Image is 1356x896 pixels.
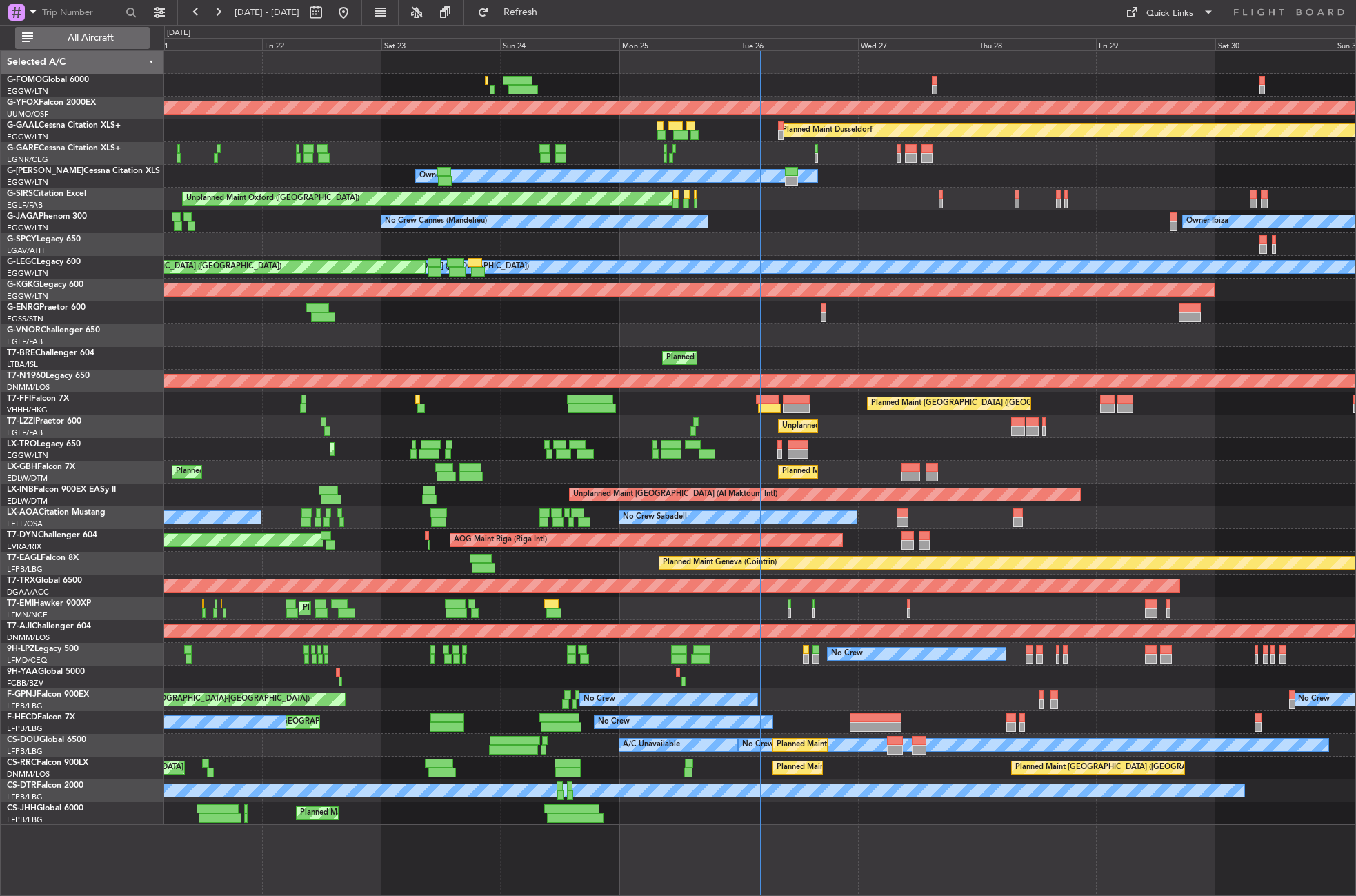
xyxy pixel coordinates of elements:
a: LFMD/CEQ [7,655,47,666]
span: 9H-LPZ [7,645,34,653]
div: Owner [419,166,443,186]
div: Sat 23 [381,38,501,50]
a: LGAV/ATH [7,246,44,256]
span: T7-LZZI [7,417,35,426]
span: T7-EMI [7,599,34,608]
span: T7-AJI [7,622,32,630]
a: EGGW/LTN [7,177,48,188]
div: Unplanned Maint Oxford ([GEOGRAPHIC_DATA]) [186,188,359,209]
a: T7-TRXGlobal 6500 [7,577,82,585]
a: VHHH/HKG [7,405,48,415]
a: T7-LZZIPraetor 600 [7,417,81,426]
a: LFMN/NCE [7,610,48,620]
a: UUMO/OSF [7,109,48,119]
span: G-GAAL [7,121,39,130]
span: G-[PERSON_NAME] [7,167,83,175]
div: AOG Maint Hyères ([GEOGRAPHIC_DATA]-[GEOGRAPHIC_DATA]) [77,689,310,710]
a: DNMM/LOS [7,382,50,392]
span: G-JAGA [7,212,39,221]
a: CS-RRCFalcon 900LX [7,759,88,767]
a: EGLF/FAB [7,428,43,438]
div: No Crew [742,735,774,755]
span: LX-AOA [7,508,39,517]
a: EGNR/CEG [7,155,48,165]
span: CS-DTR [7,781,37,790]
span: Refresh [492,8,550,17]
div: Planned Maint Dusseldorf [782,120,873,141]
span: CS-DOU [7,736,39,744]
div: Planned Maint Warsaw ([GEOGRAPHIC_DATA]) [666,348,832,368]
div: No Crew Sabadell [623,507,687,528]
span: LX-INB [7,486,34,494]
a: DNMM/LOS [7,769,50,779]
a: LFPB/LBG [7,792,43,802]
div: A/C Unavailable [623,735,680,755]
span: G-KGKG [7,281,39,289]
span: G-VNOR [7,326,41,335]
a: 9H-YAAGlobal 5000 [7,668,85,676]
a: T7-EAGLFalcon 8X [7,554,79,562]
span: T7-BRE [7,349,35,357]
a: EGSS/STN [7,314,43,324]
div: Thu 28 [977,38,1096,50]
span: CS-JHH [7,804,37,813]
span: G-FOMO [7,76,42,84]
a: DNMM/LOS [7,633,50,643]
a: G-GAALCessna Citation XLS+ [7,121,121,130]
div: Fri 22 [262,38,381,50]
a: G-LEGCLegacy 600 [7,258,81,266]
span: [DATE] - [DATE] [235,6,299,19]
a: DGAA/ACC [7,587,49,597]
div: Planned Maint Nice ([GEOGRAPHIC_DATA]) [782,461,936,482]
div: Planned Maint [GEOGRAPHIC_DATA] ([GEOGRAPHIC_DATA]) [777,735,994,755]
a: CS-JHHGlobal 6000 [7,804,83,813]
a: F-GPNJFalcon 900EX [7,690,89,699]
a: EDLW/DTM [7,473,48,484]
a: LX-INBFalcon 900EX EASy II [7,486,116,494]
div: Planned Maint [GEOGRAPHIC_DATA] ([GEOGRAPHIC_DATA] Intl) [871,393,1101,414]
span: G-GARE [7,144,39,152]
a: EGGW/LTN [7,86,48,97]
a: G-ENRGPraetor 600 [7,303,86,312]
input: Trip Number [42,2,121,23]
div: AOG Maint Riga (Riga Intl) [454,530,547,550]
a: EGGW/LTN [7,450,48,461]
div: Unplanned Maint [GEOGRAPHIC_DATA] (Al Maktoum Intl) [573,484,777,505]
div: Unplanned Maint [GEOGRAPHIC_DATA] ([GEOGRAPHIC_DATA]) [782,416,1009,437]
a: LFPB/LBG [7,815,43,825]
a: EGLF/FAB [7,200,43,210]
div: Thu 21 [143,38,262,50]
a: EGGW/LTN [7,132,48,142]
a: F-HECDFalcon 7X [7,713,75,721]
a: LTBA/ISL [7,359,38,370]
a: LFPB/LBG [7,724,43,734]
span: G-SIRS [7,190,33,198]
span: G-SPCY [7,235,37,243]
div: Planned Maint [GEOGRAPHIC_DATA] ([GEOGRAPHIC_DATA]) [64,257,281,277]
span: T7-FFI [7,395,31,403]
div: No Crew [584,689,615,710]
a: T7-EMIHawker 900XP [7,599,91,608]
button: All Aircraft [15,27,150,49]
a: EVRA/RIX [7,541,41,552]
a: EGGW/LTN [7,291,48,301]
a: G-JAGAPhenom 300 [7,212,87,221]
span: T7-DYN [7,531,38,539]
span: LX-TRO [7,440,37,448]
a: LFPB/LBG [7,746,43,757]
span: F-GPNJ [7,690,37,699]
a: LELL/QSA [7,519,43,529]
a: T7-BREChallenger 604 [7,349,94,357]
a: FCBB/BZV [7,678,43,688]
span: All Aircraft [36,33,146,43]
div: Owner Ibiza [1186,211,1228,232]
a: LX-TROLegacy 650 [7,440,81,448]
div: Planned Maint Chester [303,598,382,619]
a: G-[PERSON_NAME]Cessna Citation XLS [7,167,160,175]
span: T7-TRX [7,577,35,585]
div: No Crew [1298,689,1330,710]
div: No Crew [831,644,863,664]
div: [DATE] [167,28,190,39]
div: Tue 26 [739,38,858,50]
a: G-KGKGLegacy 600 [7,281,83,289]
